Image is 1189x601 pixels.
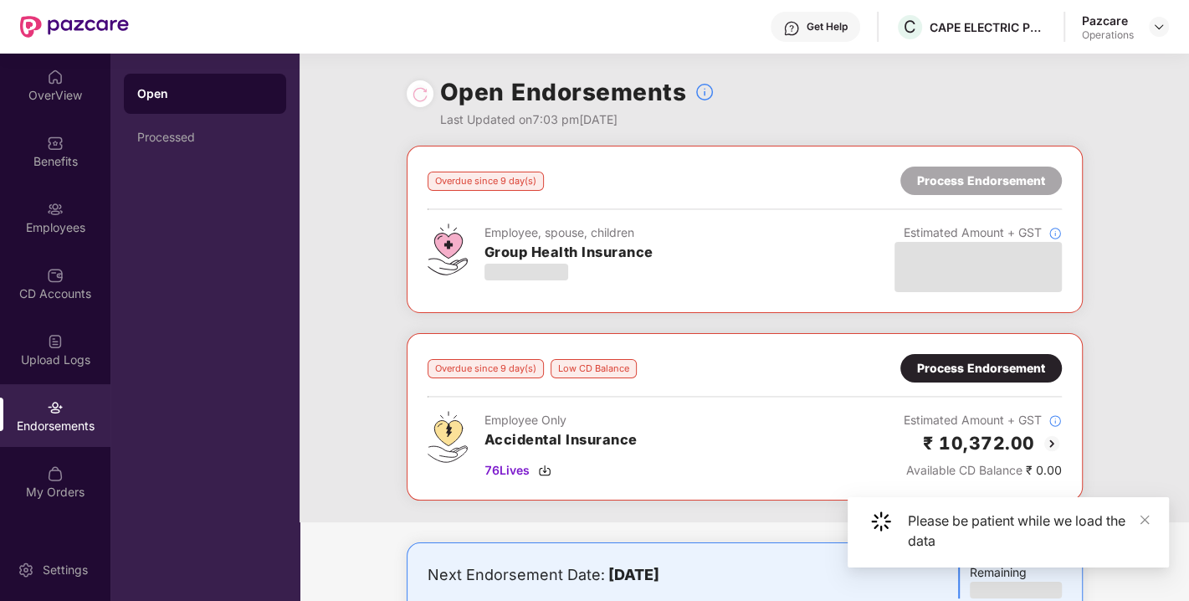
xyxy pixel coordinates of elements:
div: Next Endorsement Date: [428,563,840,587]
div: ₹ 0.00 [904,461,1062,480]
img: svg+xml;base64,PHN2ZyBpZD0iSG9tZSIgeG1sbnM9Imh0dHA6Ly93d3cudzMub3JnLzIwMDAvc3ZnIiB3aWR0aD0iMjAiIG... [47,69,64,85]
img: svg+xml;base64,PHN2ZyBpZD0iRHJvcGRvd24tMzJ4MzIiIHhtbG5zPSJodHRwOi8vd3d3LnczLm9yZy8yMDAwL3N2ZyIgd2... [1152,20,1166,33]
div: Last Updated on 7:03 pm[DATE] [440,110,715,129]
img: New Pazcare Logo [20,16,129,38]
div: Overdue since 9 day(s) [428,172,544,191]
div: Process Endorsement [917,359,1045,378]
img: svg+xml;base64,PHN2ZyBpZD0iQmFjay0yMHgyMCIgeG1sbnM9Imh0dHA6Ly93d3cudzMub3JnLzIwMDAvc3ZnIiB3aWR0aD... [1042,434,1062,454]
img: svg+xml;base64,PHN2ZyBpZD0iRG93bmxvYWQtMzJ4MzIiIHhtbG5zPSJodHRwOi8vd3d3LnczLm9yZy8yMDAwL3N2ZyIgd2... [538,464,551,477]
div: Estimated Amount + GST [894,223,1062,242]
img: svg+xml;base64,PHN2ZyBpZD0iRW5kb3JzZW1lbnRzIiB4bWxucz0iaHR0cDovL3d3dy53My5vcmcvMjAwMC9zdmciIHdpZH... [47,399,64,416]
h1: Open Endorsements [440,74,687,110]
h3: Accidental Insurance [484,429,638,451]
b: [DATE] [608,566,659,583]
div: Process Endorsement [917,172,1045,190]
div: Please be patient while we load the data [908,511,1149,551]
div: CAPE ELECTRIC PRIVATE LIMITED [930,19,1047,35]
span: C [904,17,916,37]
div: Employee Only [484,411,638,429]
img: svg+xml;base64,PHN2ZyBpZD0iQmVuZWZpdHMiIHhtbG5zPSJodHRwOi8vd3d3LnczLm9yZy8yMDAwL3N2ZyIgd2lkdGg9Ij... [47,135,64,152]
div: Overdue since 9 day(s) [428,359,544,378]
div: Estimated Amount + GST [904,411,1062,429]
img: icon [871,511,891,532]
span: Available CD Balance [906,463,1022,477]
span: close [1139,514,1151,526]
div: Open [137,85,273,102]
img: svg+xml;base64,PHN2ZyBpZD0iRW1wbG95ZWVzIiB4bWxucz0iaHR0cDovL3d3dy53My5vcmcvMjAwMC9zdmciIHdpZHRoPS... [47,201,64,218]
div: Settings [38,562,93,578]
img: svg+xml;base64,PHN2ZyBpZD0iVXBsb2FkX0xvZ3MiIGRhdGEtbmFtZT0iVXBsb2FkIExvZ3MiIHhtbG5zPSJodHRwOi8vd3... [47,333,64,350]
div: Processed [137,131,273,144]
div: Pazcare [1082,13,1134,28]
div: Employee, spouse, children [484,223,653,242]
img: svg+xml;base64,PHN2ZyBpZD0iTXlfT3JkZXJzIiBkYXRhLW5hbWU9Ik15IE9yZGVycyIgeG1sbnM9Imh0dHA6Ly93d3cudz... [47,465,64,482]
div: Get Help [807,20,848,33]
img: svg+xml;base64,PHN2ZyBpZD0iSGVscC0zMngzMiIgeG1sbnM9Imh0dHA6Ly93d3cudzMub3JnLzIwMDAvc3ZnIiB3aWR0aD... [783,20,800,37]
img: svg+xml;base64,PHN2ZyBpZD0iU2V0dGluZy0yMHgyMCIgeG1sbnM9Imh0dHA6Ly93d3cudzMub3JnLzIwMDAvc3ZnIiB3aW... [18,562,34,578]
img: svg+xml;base64,PHN2ZyBpZD0iSW5mb18tXzMyeDMyIiBkYXRhLW5hbWU9IkluZm8gLSAzMngzMiIgeG1sbnM9Imh0dHA6Ly... [694,82,715,102]
div: Remaining [958,563,1062,598]
img: svg+xml;base64,PHN2ZyB4bWxucz0iaHR0cDovL3d3dy53My5vcmcvMjAwMC9zdmciIHdpZHRoPSI0Ny43MTQiIGhlaWdodD... [428,223,468,275]
img: svg+xml;base64,PHN2ZyBpZD0iSW5mb18tXzMyeDMyIiBkYXRhLW5hbWU9IkluZm8gLSAzMngzMiIgeG1sbnM9Imh0dHA6Ly... [1048,414,1062,428]
span: 76 Lives [484,461,530,480]
img: svg+xml;base64,PHN2ZyBpZD0iQ0RfQWNjb3VudHMiIGRhdGEtbmFtZT0iQ0QgQWNjb3VudHMiIHhtbG5zPSJodHRwOi8vd3... [47,267,64,284]
div: Operations [1082,28,1134,42]
img: svg+xml;base64,PHN2ZyB4bWxucz0iaHR0cDovL3d3dy53My5vcmcvMjAwMC9zdmciIHdpZHRoPSI0OS4zMjEiIGhlaWdodD... [428,411,468,463]
div: Low CD Balance [551,359,637,378]
img: svg+xml;base64,PHN2ZyBpZD0iSW5mb18tXzMyeDMyIiBkYXRhLW5hbWU9IkluZm8gLSAzMngzMiIgeG1sbnM9Imh0dHA6Ly... [1048,227,1062,240]
h3: Group Health Insurance [484,242,653,264]
h2: ₹ 10,372.00 [923,429,1035,457]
